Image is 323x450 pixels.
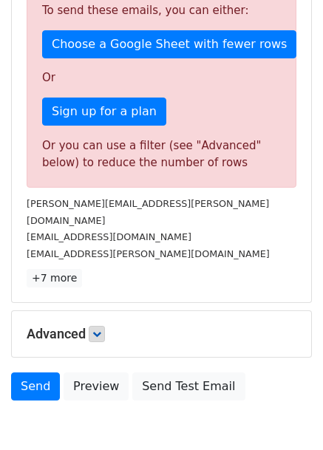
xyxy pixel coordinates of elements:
[27,326,296,342] h5: Advanced
[42,98,166,126] a: Sign up for a plan
[42,30,296,58] a: Choose a Google Sheet with fewer rows
[132,372,245,400] a: Send Test Email
[42,70,281,86] p: Or
[27,198,269,226] small: [PERSON_NAME][EMAIL_ADDRESS][PERSON_NAME][DOMAIN_NAME]
[27,269,82,287] a: +7 more
[42,137,281,171] div: Or you can use a filter (see "Advanced" below) to reduce the number of rows
[42,3,281,18] p: To send these emails, you can either:
[249,379,323,450] iframe: Chat Widget
[64,372,129,400] a: Preview
[27,231,191,242] small: [EMAIL_ADDRESS][DOMAIN_NAME]
[11,372,60,400] a: Send
[27,248,270,259] small: [EMAIL_ADDRESS][PERSON_NAME][DOMAIN_NAME]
